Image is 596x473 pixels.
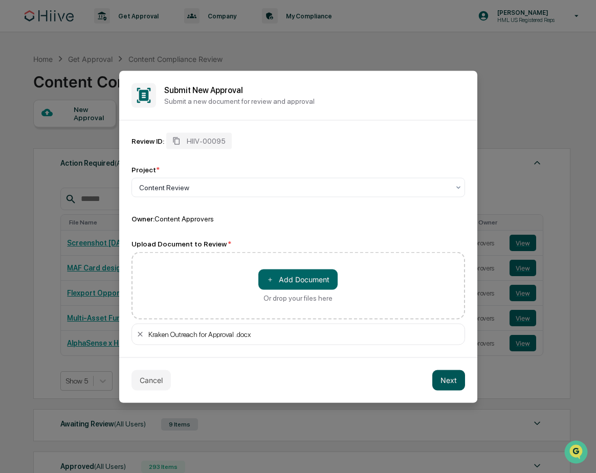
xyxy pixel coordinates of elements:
p: Submit a new document for review and approval [164,97,465,105]
span: ＋ [267,275,274,284]
div: 🔎 [10,149,18,157]
button: Cancel [131,370,171,390]
div: 🖐️ [10,130,18,138]
a: 🔎Data Lookup [6,144,69,163]
div: 🗄️ [74,130,82,138]
a: 🗄️Attestations [70,125,131,143]
div: Project [131,165,160,173]
h2: Submit New Approval [164,85,465,95]
div: Kraken Outreach for Approval .docx [148,330,460,338]
div: Start new chat [35,78,168,88]
div: Or drop your files here [263,294,333,302]
span: Content Approvers [154,214,214,222]
button: Start new chat [174,81,186,94]
span: Owner: [131,214,154,222]
button: Next [432,370,465,390]
div: Upload Document to Review [131,239,465,247]
span: Attestations [84,129,127,139]
a: Powered byPylon [72,173,124,181]
span: Preclearance [20,129,66,139]
p: How can we help? [10,21,186,38]
span: Pylon [102,173,124,181]
img: 1746055101610-c473b297-6a78-478c-a979-82029cc54cd1 [10,78,29,97]
span: HIIV-00095 [187,137,226,145]
iframe: Open customer support [563,439,591,467]
span: Data Lookup [20,148,64,159]
div: We're available if you need us! [35,88,129,97]
div: Review ID: [131,137,164,145]
button: Or drop your files here [258,269,338,289]
a: 🖐️Preclearance [6,125,70,143]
